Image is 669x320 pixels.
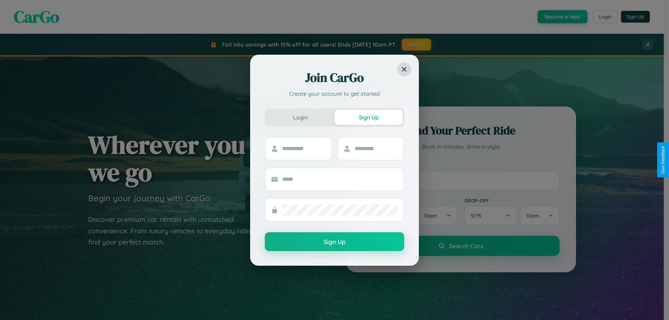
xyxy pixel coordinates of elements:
button: Sign Up [265,232,404,251]
h2: Join CarGo [265,69,404,86]
button: Sign Up [334,110,403,125]
button: Login [266,110,334,125]
div: Give Feedback [661,146,666,174]
p: Create your account to get started [265,89,404,98]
